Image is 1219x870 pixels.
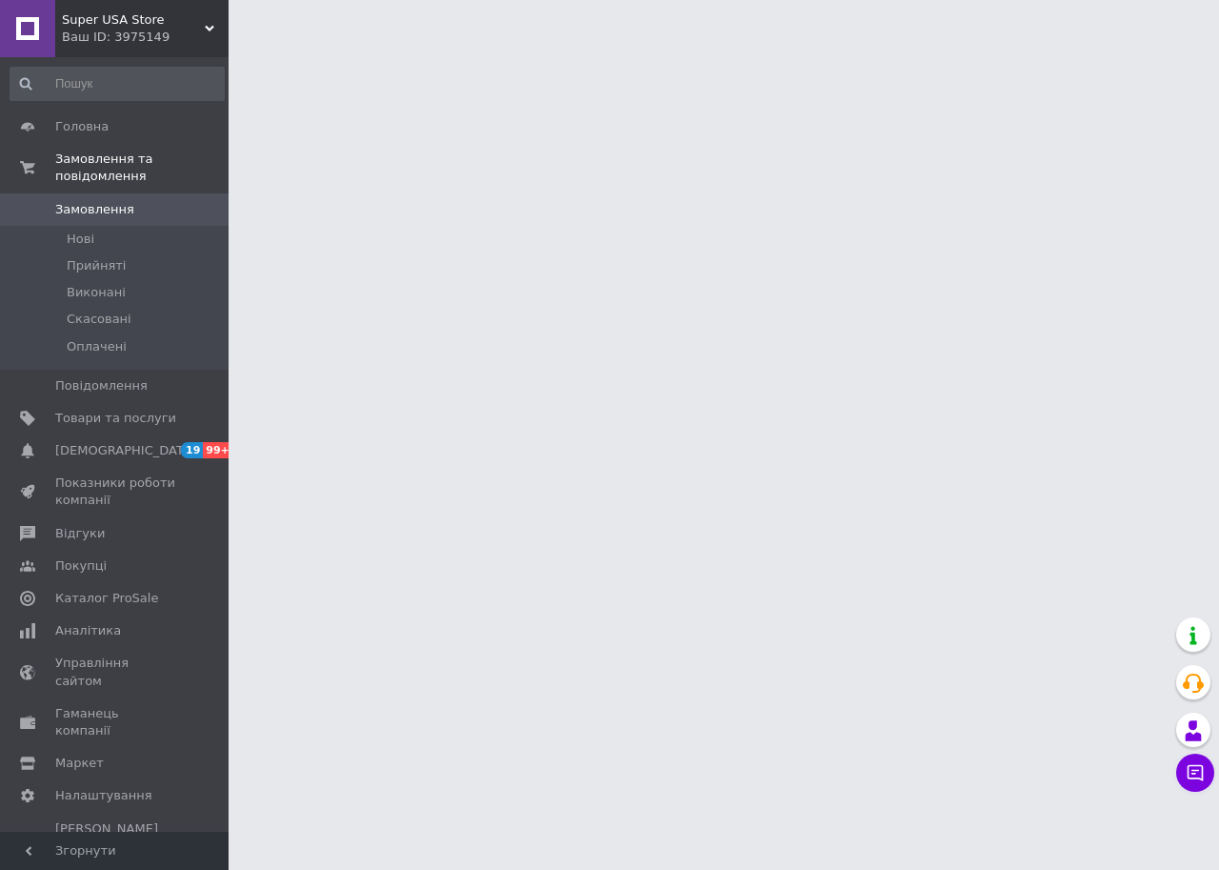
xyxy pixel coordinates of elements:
[55,118,109,135] span: Головна
[67,231,94,248] span: Нові
[55,201,134,218] span: Замовлення
[55,475,176,509] span: Показники роботи компанії
[67,311,131,328] span: Скасовані
[55,755,104,772] span: Маркет
[203,442,234,458] span: 99+
[62,11,205,29] span: Super USA Store
[181,442,203,458] span: 19
[55,622,121,639] span: Аналітика
[55,655,176,689] span: Управління сайтом
[55,151,229,185] span: Замовлення та повідомлення
[55,410,176,427] span: Товари та послуги
[55,525,105,542] span: Відгуки
[67,338,127,355] span: Оплачені
[55,590,158,607] span: Каталог ProSale
[55,557,107,575] span: Покупці
[1176,754,1214,792] button: Чат з покупцем
[55,787,152,804] span: Налаштування
[55,705,176,739] span: Гаманець компанії
[10,67,225,101] input: Пошук
[62,29,229,46] div: Ваш ID: 3975149
[67,257,126,274] span: Прийняті
[55,442,196,459] span: [DEMOGRAPHIC_DATA]
[67,284,126,301] span: Виконані
[55,377,148,395] span: Повідомлення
